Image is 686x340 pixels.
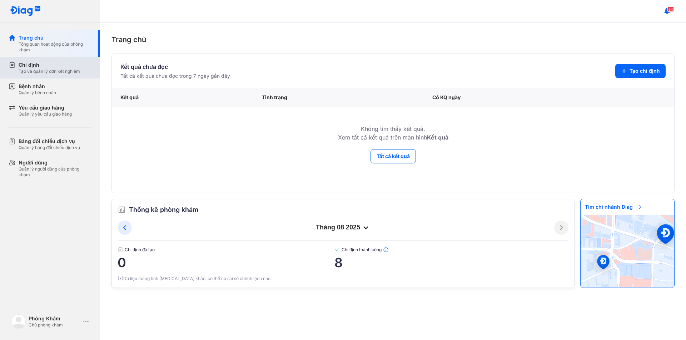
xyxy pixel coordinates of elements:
[19,138,80,145] div: Bảng đối chiếu dịch vụ
[615,64,666,78] button: Tạo chỉ định
[253,88,424,107] div: Tình trạng
[424,88,606,107] div: Có KQ ngày
[19,90,56,96] div: Quản lý bệnh nhân
[29,322,80,328] div: Chủ phòng khám
[118,205,126,214] img: order.5a6da16c.svg
[19,83,56,90] div: Bệnh nhân
[29,315,80,322] div: Phòng Khám
[19,61,80,68] div: Chỉ định
[630,67,660,75] span: Tạo chỉ định
[427,134,448,141] b: Kết quả
[334,247,568,253] span: Chỉ định thành công
[19,111,72,117] div: Quản lý yêu cầu giao hàng
[19,34,91,41] div: Trang chủ
[10,6,41,17] img: logo
[667,7,674,12] span: 34
[111,34,675,45] div: Trang chủ
[11,314,26,329] img: logo
[334,247,340,253] img: checked-green.01cc79e0.svg
[132,223,554,232] div: tháng 08 2025
[19,41,91,53] div: Tổng quan hoạt động của phòng khám
[118,275,568,282] div: (*)Dữ liệu mang tính [MEDICAL_DATA] khảo, có thể có sai số chênh lệch nhỏ.
[118,247,334,253] span: Chỉ định đã tạo
[19,145,80,151] div: Quản lý bảng đối chiếu dịch vụ
[112,88,253,107] div: Kết quả
[19,159,91,166] div: Người dùng
[334,255,568,270] span: 8
[118,255,334,270] span: 0
[120,62,230,71] div: Kết quả chưa đọc
[19,166,91,178] div: Quản lý người dùng của phòng khám
[120,72,230,80] div: Tất cả kết quả chưa đọc trong 7 ngày gần đây
[118,247,123,253] img: document.50c4cfd0.svg
[19,68,80,74] div: Tạo và quản lý đơn xét nghiệm
[383,247,389,253] img: info.7e716105.svg
[112,107,674,149] td: Không tìm thấy kết quả. Xem tất cả kết quả trên màn hình
[129,205,198,215] span: Thống kê phòng khám
[19,104,72,111] div: Yêu cầu giao hàng
[581,199,647,215] span: Tìm chi nhánh Diag
[371,149,416,163] button: Tất cả kết quả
